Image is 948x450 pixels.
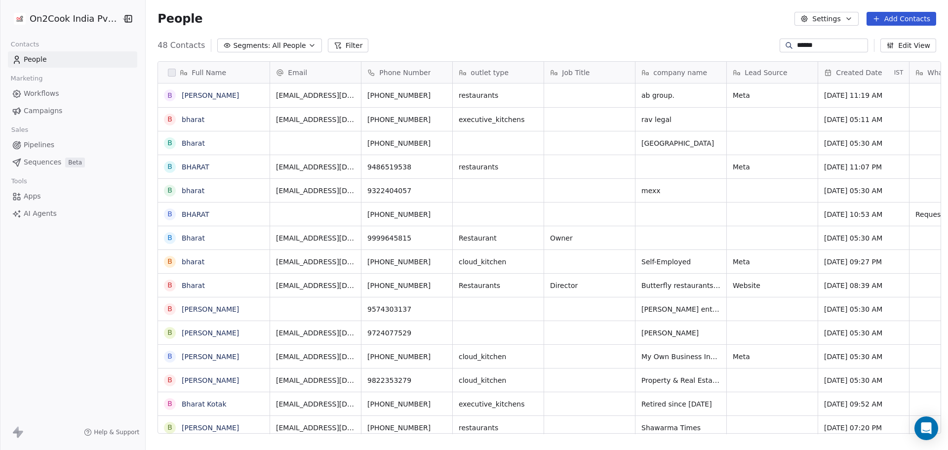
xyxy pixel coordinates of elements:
[6,71,47,86] span: Marketing
[276,257,355,267] span: [EMAIL_ADDRESS][DOMAIN_NAME]
[459,162,538,172] span: restaurants
[367,352,446,362] span: [PHONE_NUMBER]
[182,139,205,147] a: Bharat
[544,62,635,83] div: Job Title
[182,187,204,195] a: bharat
[635,62,726,83] div: company name
[158,83,270,434] div: grid
[276,399,355,409] span: [EMAIL_ADDRESS][DOMAIN_NAME]
[182,282,205,289] a: Bharat
[361,62,452,83] div: Phone Number
[7,174,31,189] span: Tools
[168,422,173,433] div: B
[550,281,629,290] span: Director
[733,257,812,267] span: Meta
[824,399,903,409] span: [DATE] 09:52 AM
[182,116,204,123] a: bharat
[272,41,306,51] span: All People
[641,90,720,100] span: ab group.
[367,399,446,409] span: [PHONE_NUMBER]
[168,114,173,124] div: b
[182,353,239,361] a: [PERSON_NAME]
[459,281,538,290] span: Restaurants
[276,186,355,196] span: [EMAIL_ADDRESS][DOMAIN_NAME]
[168,233,173,243] div: B
[459,233,538,243] span: Restaurant
[824,233,903,243] span: [DATE] 05:30 AM
[182,376,239,384] a: [PERSON_NAME]
[824,328,903,338] span: [DATE] 05:30 AM
[459,257,538,267] span: cloud_kitchen
[459,423,538,433] span: restaurants
[8,51,137,68] a: People
[459,90,538,100] span: restaurants
[367,138,446,148] span: [PHONE_NUMBER]
[288,68,307,78] span: Email
[641,375,720,385] span: Property & Real Estate Business
[158,62,270,83] div: Full Name
[824,186,903,196] span: [DATE] 05:30 AM
[550,233,629,243] span: Owner
[894,69,904,77] span: IST
[24,140,54,150] span: Pipelines
[168,90,173,101] div: B
[867,12,936,26] button: Add Contacts
[367,186,446,196] span: 9322404057
[182,400,227,408] a: Bharat Kotak
[276,375,355,385] span: [EMAIL_ADDRESS][DOMAIN_NAME]
[836,68,882,78] span: Created Date
[367,90,446,100] span: [PHONE_NUMBER]
[276,90,355,100] span: [EMAIL_ADDRESS][DOMAIN_NAME]
[794,12,858,26] button: Settings
[276,352,355,362] span: [EMAIL_ADDRESS][DOMAIN_NAME]
[824,115,903,124] span: [DATE] 05:11 AM
[824,257,903,267] span: [DATE] 09:27 PM
[824,209,903,219] span: [DATE] 10:53 AM
[379,68,431,78] span: Phone Number
[192,68,226,78] span: Full Name
[182,424,239,432] a: [PERSON_NAME]
[641,186,720,196] span: mexx
[824,304,903,314] span: [DATE] 05:30 AM
[182,329,239,337] a: [PERSON_NAME]
[641,304,720,314] span: [PERSON_NAME] enterprise
[824,281,903,290] span: [DATE] 08:39 AM
[65,158,85,167] span: Beta
[168,399,173,409] div: B
[824,375,903,385] span: [DATE] 05:30 AM
[367,233,446,243] span: 9999645815
[8,205,137,222] a: AI Agents
[471,68,509,78] span: outlet type
[8,154,137,170] a: SequencesBeta
[8,188,137,205] a: Apps
[168,162,173,172] div: B
[168,375,173,385] div: B
[14,13,26,25] img: on2cook%20logo-04%20copy.jpg
[168,327,173,338] div: B
[328,39,369,52] button: Filter
[367,115,446,124] span: [PHONE_NUMBER]
[182,234,205,242] a: Bharat
[367,304,446,314] span: 9574303137
[367,257,446,267] span: [PHONE_NUMBER]
[641,399,720,409] span: Retired since [DATE]
[459,115,538,124] span: executive_kitchens
[276,115,355,124] span: [EMAIL_ADDRESS][DOMAIN_NAME]
[641,257,720,267] span: Self-Employed
[168,351,173,362] div: b
[24,208,57,219] span: AI Agents
[276,162,355,172] span: [EMAIL_ADDRESS][DOMAIN_NAME]
[8,137,137,153] a: Pipelines
[745,68,787,78] span: Lead Source
[641,352,720,362] span: My Own Business Institute
[276,233,355,243] span: [EMAIL_ADDRESS][DOMAIN_NAME]
[733,162,812,172] span: Meta
[641,423,720,433] span: Shawarma Times
[641,138,720,148] span: [GEOGRAPHIC_DATA]
[158,40,205,51] span: 48 Contacts
[24,54,47,65] span: People
[733,281,812,290] span: Website
[641,328,720,338] span: [PERSON_NAME]
[824,162,903,172] span: [DATE] 11:07 PM
[824,423,903,433] span: [DATE] 07:20 PM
